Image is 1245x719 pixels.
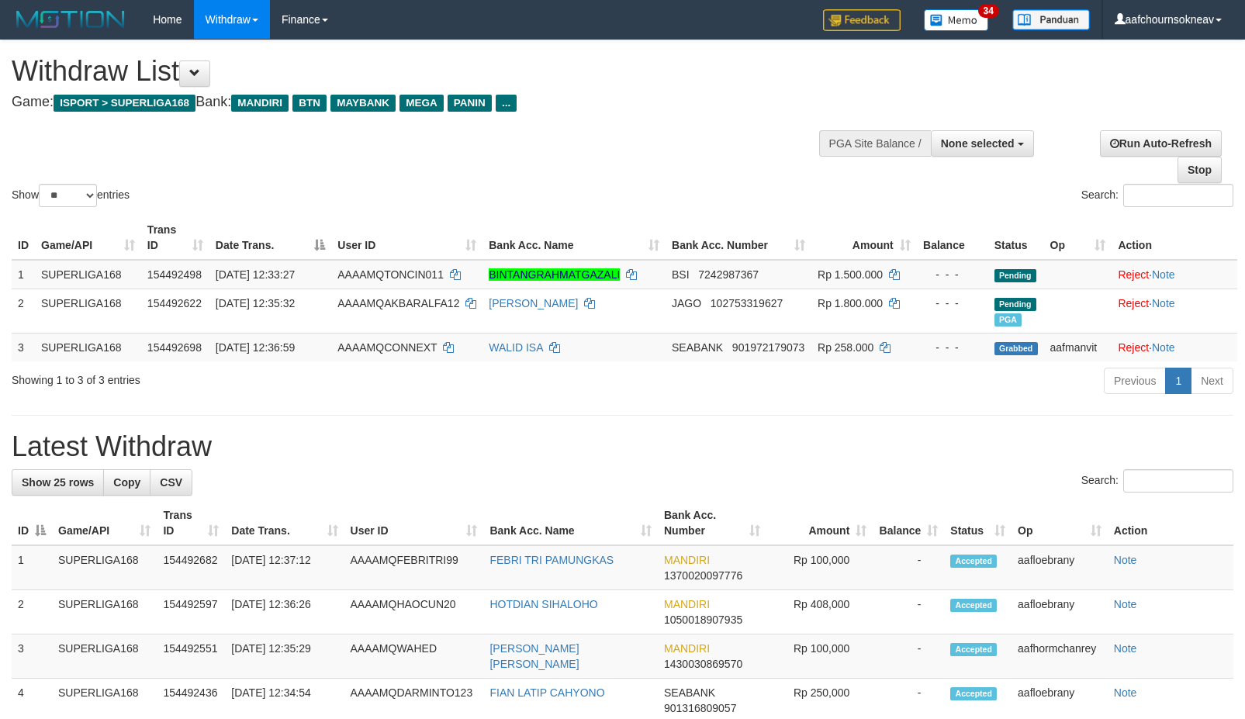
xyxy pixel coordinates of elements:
span: 154492622 [147,297,202,309]
td: aafmanvit [1044,333,1112,361]
a: Run Auto-Refresh [1100,130,1222,157]
img: Feedback.jpg [823,9,901,31]
th: Bank Acc. Number: activate to sort column ascending [666,216,811,260]
td: 3 [12,333,35,361]
td: SUPERLIGA168 [35,333,141,361]
td: AAAAMQWAHED [344,634,484,679]
td: 1 [12,545,52,590]
span: MANDIRI [664,598,710,610]
span: [DATE] 12:35:32 [216,297,295,309]
div: - - - [923,340,982,355]
span: Pending [994,269,1036,282]
span: Accepted [950,687,997,700]
th: Action [1108,501,1233,545]
th: Trans ID: activate to sort column ascending [157,501,225,545]
td: SUPERLIGA168 [52,634,157,679]
span: 154492498 [147,268,202,281]
span: 154492698 [147,341,202,354]
a: FEBRI TRI PAMUNGKAS [489,554,614,566]
th: Game/API: activate to sort column ascending [35,216,141,260]
a: [PERSON_NAME] [PERSON_NAME] [489,642,579,670]
td: Rp 408,000 [766,590,873,634]
span: Copy 7242987367 to clipboard [698,268,759,281]
a: HOTDIAN SIHALOHO [489,598,597,610]
span: AAAAMQTONCIN011 [337,268,444,281]
div: PGA Site Balance / [819,130,931,157]
img: Button%20Memo.svg [924,9,989,31]
span: Rp 1.500.000 [818,268,883,281]
td: AAAAMQHAOCUN20 [344,590,484,634]
span: AAAAMQAKBARALFA12 [337,297,459,309]
td: Rp 100,000 [766,634,873,679]
td: Rp 100,000 [766,545,873,590]
input: Search: [1123,184,1233,207]
td: aafloebrany [1012,545,1108,590]
td: SUPERLIGA168 [52,590,157,634]
input: Search: [1123,469,1233,493]
th: Bank Acc. Name: activate to sort column ascending [482,216,666,260]
th: Amount: activate to sort column ascending [811,216,917,260]
span: Copy 102753319627 to clipboard [711,297,783,309]
span: MAYBANK [330,95,396,112]
td: [DATE] 12:36:26 [225,590,344,634]
h4: Game: Bank: [12,95,814,110]
span: Accepted [950,599,997,612]
td: AAAAMQFEBRITRI99 [344,545,484,590]
th: Amount: activate to sort column ascending [766,501,873,545]
a: Note [1152,297,1175,309]
span: MANDIRI [664,554,710,566]
td: - [873,634,944,679]
a: Copy [103,469,150,496]
a: Previous [1104,368,1166,394]
th: Bank Acc. Name: activate to sort column ascending [483,501,658,545]
span: 34 [978,4,999,18]
th: ID [12,216,35,260]
span: None selected [941,137,1015,150]
td: SUPERLIGA168 [35,289,141,333]
span: ... [496,95,517,112]
h1: Latest Withdraw [12,431,1233,462]
span: BTN [292,95,327,112]
span: Rp 258.000 [818,341,873,354]
td: · [1112,289,1237,333]
img: MOTION_logo.png [12,8,130,31]
td: [DATE] 12:37:12 [225,545,344,590]
a: Stop [1178,157,1222,183]
td: aafhormchanrey [1012,634,1108,679]
label: Show entries [12,184,130,207]
td: aafloebrany [1012,590,1108,634]
th: User ID: activate to sort column ascending [344,501,484,545]
span: JAGO [672,297,701,309]
th: Balance [917,216,988,260]
button: None selected [931,130,1034,157]
a: Note [1114,642,1137,655]
th: Status [988,216,1044,260]
td: 1 [12,260,35,289]
select: Showentries [39,184,97,207]
th: Op: activate to sort column ascending [1044,216,1112,260]
a: Note [1114,554,1137,566]
a: CSV [150,469,192,496]
span: Accepted [950,555,997,568]
span: SEABANK [664,686,715,699]
span: PANIN [448,95,492,112]
th: Game/API: activate to sort column ascending [52,501,157,545]
a: Note [1114,598,1137,610]
a: Reject [1118,297,1149,309]
td: SUPERLIGA168 [52,545,157,590]
th: Action [1112,216,1237,260]
div: - - - [923,296,982,311]
th: Status: activate to sort column ascending [944,501,1012,545]
span: Grabbed [994,342,1038,355]
td: 3 [12,634,52,679]
span: AAAAMQCONNEXT [337,341,437,354]
th: Bank Acc. Number: activate to sort column ascending [658,501,766,545]
span: [DATE] 12:36:59 [216,341,295,354]
div: Showing 1 to 3 of 3 entries [12,366,507,388]
span: Pending [994,298,1036,311]
span: Marked by aafsoumeymey [994,313,1022,327]
th: Date Trans.: activate to sort column descending [209,216,331,260]
td: SUPERLIGA168 [35,260,141,289]
td: 2 [12,289,35,333]
td: - [873,590,944,634]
